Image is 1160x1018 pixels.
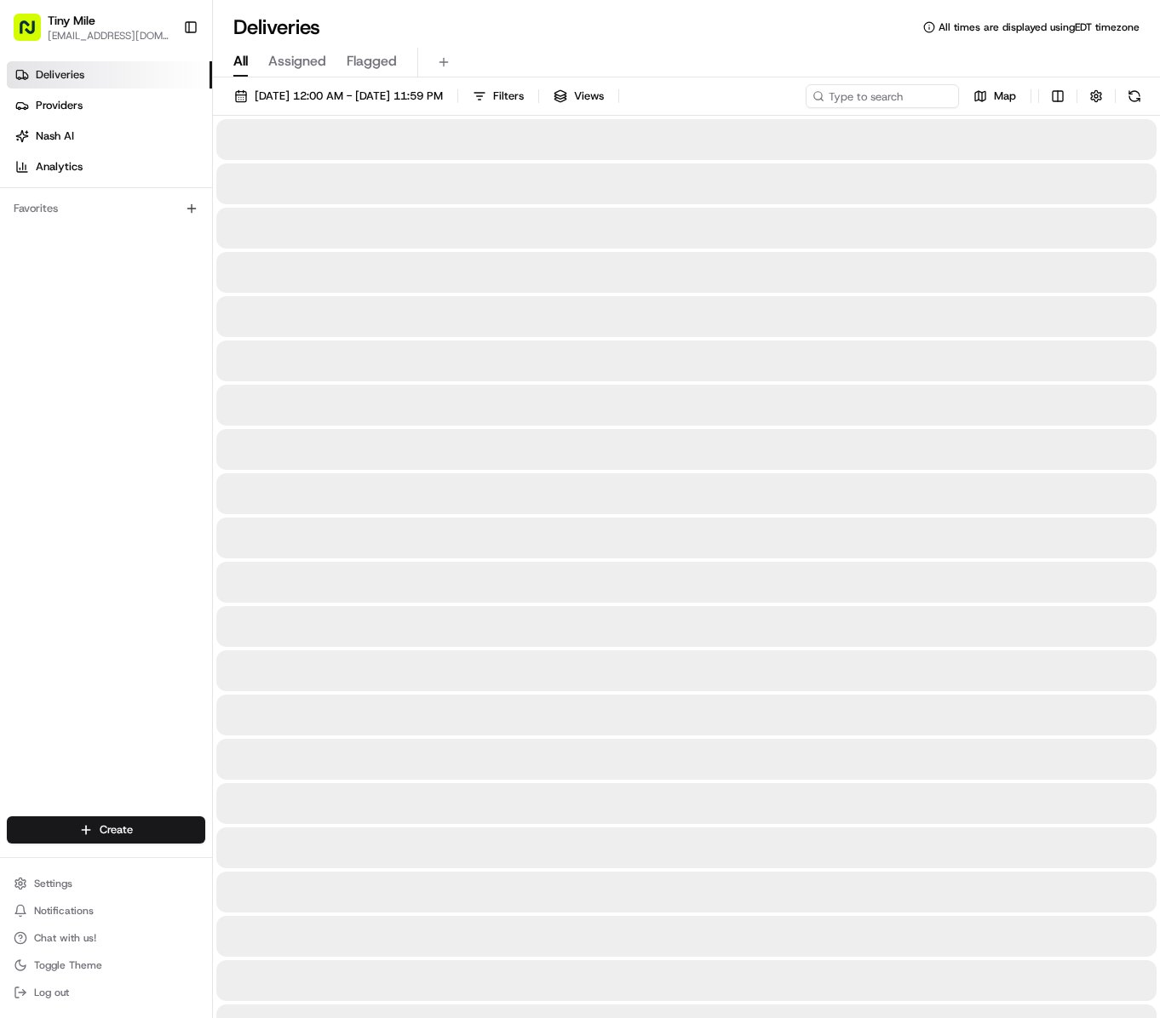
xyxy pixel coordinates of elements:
a: Providers [7,92,212,119]
span: Toggle Theme [34,958,102,972]
button: Notifications [7,899,205,923]
button: Tiny Mile [48,12,95,29]
button: Refresh [1123,84,1146,108]
span: Analytics [36,159,83,174]
button: Map [966,84,1024,108]
span: Deliveries [36,67,84,83]
span: All [233,51,248,71]
h1: Deliveries [233,14,320,41]
a: Deliveries [7,61,212,89]
button: Create [7,816,205,844]
div: Favorites [7,195,205,222]
button: Tiny Mile[EMAIL_ADDRESS][DOMAIN_NAME] [7,7,176,48]
button: Toggle Theme [7,953,205,977]
span: Settings [34,877,72,890]
a: Nash AI [7,123,212,150]
a: Analytics [7,153,212,180]
span: Map [994,89,1016,104]
span: Nash AI [36,129,74,144]
span: Filters [493,89,524,104]
button: [EMAIL_ADDRESS][DOMAIN_NAME] [48,29,169,43]
span: Views [574,89,604,104]
button: Chat with us! [7,926,205,950]
span: [DATE] 12:00 AM - [DATE] 11:59 PM [255,89,443,104]
span: All times are displayed using EDT timezone [939,20,1140,34]
span: Log out [34,986,69,999]
span: Chat with us! [34,931,96,945]
button: Settings [7,872,205,895]
button: Filters [465,84,531,108]
span: Assigned [268,51,326,71]
span: Notifications [34,904,94,918]
button: Log out [7,981,205,1004]
span: Flagged [347,51,397,71]
span: Create [100,822,133,838]
span: Providers [36,98,83,113]
input: Type to search [806,84,959,108]
button: [DATE] 12:00 AM - [DATE] 11:59 PM [227,84,451,108]
button: Views [546,84,612,108]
